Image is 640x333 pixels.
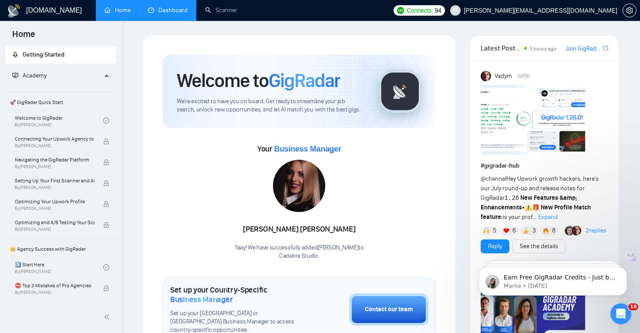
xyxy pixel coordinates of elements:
code: 1.26 [505,195,519,202]
span: setting [623,7,636,14]
h1: Welcome to [177,69,340,92]
span: fund-projection-screen [12,72,18,78]
button: See the details [512,239,566,253]
a: 2replies [586,226,606,235]
a: dashboardDashboard [148,7,188,14]
span: Business Manager [170,295,232,304]
span: export [603,44,608,51]
span: Expand [538,213,558,221]
span: lock [103,180,109,186]
span: Academy [23,72,47,79]
a: homeHome [104,7,131,14]
span: By [PERSON_NAME] [15,206,94,211]
span: We're excited to have you on board. Get ready to streamline your job search, unlock new opportuni... [177,98,364,114]
a: searchScanner [205,7,237,14]
a: Reply [488,242,502,251]
img: 1687098702249-120.jpg [273,160,325,212]
span: GigRadar [269,69,340,92]
li: Getting Started [5,46,116,64]
a: 1️⃣ Start HereBy[PERSON_NAME] [15,258,103,277]
img: Vadym [481,71,491,81]
span: lock [103,285,109,291]
img: gigradar-logo.png [378,70,422,113]
img: 👍 [523,228,529,234]
span: By [PERSON_NAME] [15,227,94,232]
span: 🚀 GigRadar Quick Start [6,94,115,111]
span: lock [103,222,109,228]
span: 👑 Agency Success with GigRadar [6,240,115,258]
strong: New Features &amp; Enhancements [481,194,578,211]
span: check-circle [103,264,109,270]
span: Business Manager [274,145,341,153]
span: [DATE] [518,72,529,80]
span: Latest Posts from the GigRadar Community [481,43,522,54]
a: Join GigRadar Slack Community [566,44,601,54]
h1: # gigradar-hub [481,161,608,171]
span: ⛔ Top 3 Mistakes of Pro Agencies [15,281,94,290]
div: Contact our team [365,305,413,314]
span: Navigating the GigRadar Platform [15,155,94,164]
img: Alex B [565,226,574,235]
div: [PERSON_NAME] [PERSON_NAME] [235,222,364,237]
span: user [452,7,458,13]
button: Contact our team [349,293,428,326]
span: Connecting Your Upwork Agency to GigRadar [15,135,94,143]
span: 3 [532,226,536,235]
a: setting [623,7,637,14]
span: @channel [481,175,506,182]
span: Vadym [495,71,512,81]
span: By [PERSON_NAME] [15,290,94,295]
span: Getting Started [23,51,64,58]
a: export [603,44,608,52]
span: 6 [512,226,516,235]
span: ⚠️ [525,204,532,211]
span: lock [103,201,109,207]
h1: Set up your Country-Specific [170,285,306,304]
span: double-left [104,313,112,321]
span: 94 [435,6,441,15]
span: 10 [628,303,638,310]
p: Cadabra Studio . [235,252,364,260]
span: 3 hours ago [529,46,556,52]
span: Setting Up Your First Scanner and Auto-Bidder [15,176,94,185]
img: 🙌 [483,228,489,234]
span: rocket [12,51,18,57]
span: By [PERSON_NAME] [15,185,94,190]
img: ❤️ [503,228,509,234]
img: 🔥 [543,228,549,234]
span: 🎁 [532,204,539,211]
div: Yaay! We have successfully added [PERSON_NAME] to [235,244,364,260]
span: Optimizing Your Upwork Profile [15,197,94,206]
img: upwork-logo.png [397,7,404,14]
span: Connects: [407,6,433,15]
img: F09AC4U7ATU-image.png [481,85,585,155]
span: Your [257,144,341,154]
button: setting [623,3,637,17]
span: check-circle [103,118,109,124]
span: By [PERSON_NAME] [15,143,94,148]
span: lock [103,159,109,165]
span: Home [5,28,42,46]
a: See the details [520,242,558,251]
span: Hey Upwork growth hackers, here's our July round-up and release notes for GigRadar • is your prof... [481,175,599,221]
span: 5 [493,226,496,235]
span: lock [103,138,109,145]
img: logo [7,4,21,18]
a: Welcome to GigRadarBy[PERSON_NAME] [15,111,103,130]
button: Reply [481,239,509,253]
span: Academy [12,72,47,79]
span: Optimizing and A/B Testing Your Scanner for Better Results [15,218,94,227]
iframe: Intercom live chat [610,303,631,324]
iframe: Intercom notifications message [466,249,640,309]
span: By [PERSON_NAME] [15,164,94,169]
span: 8 [552,226,556,235]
